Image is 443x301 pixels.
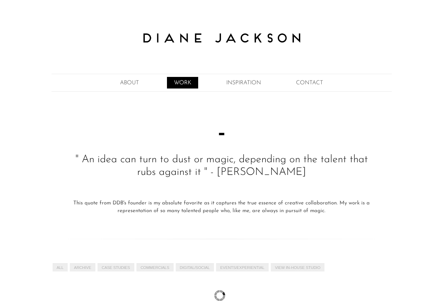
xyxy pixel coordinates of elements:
[167,77,198,89] a: WORK
[216,263,269,271] a: EVENTS/EXPERIENTIAL
[70,263,95,271] a: ARCHIVE
[271,263,325,271] a: View In-House Studio
[98,263,134,271] a: CASE STUDIES
[52,198,392,217] div: This quote from DDB's founder is my absolute favorite as it captures the true essence of creative...
[134,22,309,54] img: Diane Jackson
[136,263,174,271] a: COMMERCIALS
[176,263,214,271] a: DIGITAL/SOCIAL
[68,153,375,179] p: " An idea can turn to dust or magic, depending on the talent that rubs against it " - [PERSON_NAME]
[289,77,330,89] a: CONTACT
[53,263,68,271] a: All
[52,119,392,147] h1: -
[113,77,146,89] a: ABOUT
[219,77,268,89] a: INSPIRATION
